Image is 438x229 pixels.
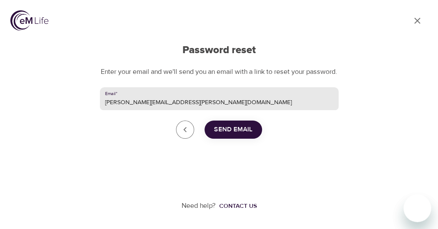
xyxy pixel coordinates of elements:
[182,201,216,211] p: Need help?
[214,124,253,135] span: Send Email
[403,194,431,222] iframe: Button to launch messaging window
[216,202,257,210] a: Contact us
[219,202,257,210] div: Contact us
[10,10,48,31] img: logo
[176,121,194,139] a: close
[205,121,262,139] button: Send Email
[100,44,339,57] h2: Password reset
[407,10,428,31] a: close
[100,67,339,77] p: Enter your email and we'll send you an email with a link to reset your password.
